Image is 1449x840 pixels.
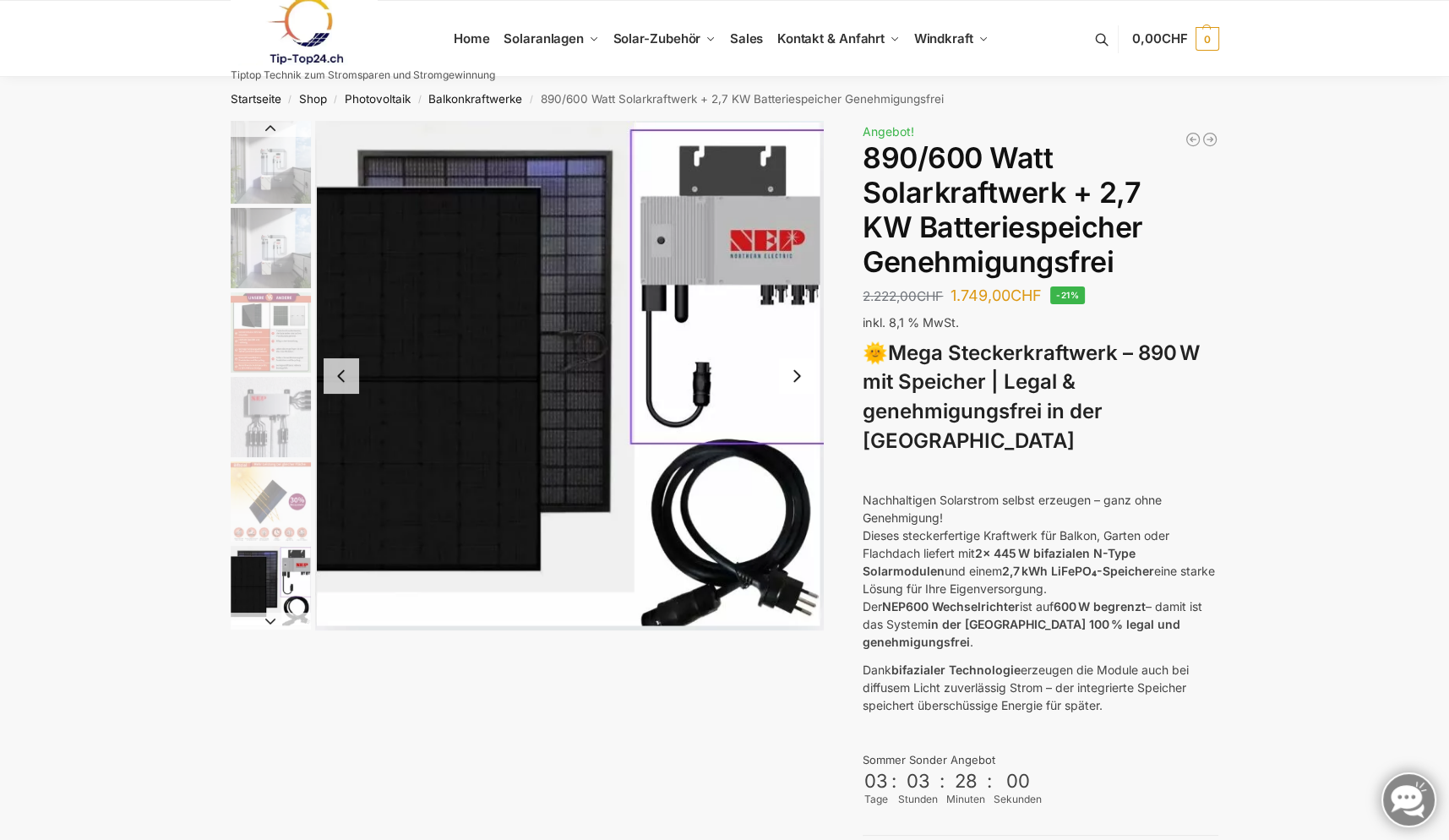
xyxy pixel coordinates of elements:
[226,121,311,205] li: 1 / 12
[907,1,995,77] a: Windkraft
[864,770,888,792] div: 03
[231,120,311,137] button: Previous slide
[327,93,345,106] span: /
[231,92,281,106] a: Startseite
[863,315,959,330] span: inkl. 8,1 % MwSt.
[345,92,411,106] a: Photovoltaik
[995,770,1040,792] div: 00
[770,1,907,77] a: Kontakt & Anfahrt
[200,77,1249,121] nav: Breadcrumb
[606,1,722,77] a: Solar-Zubehör
[281,93,299,106] span: /
[948,770,983,792] div: 28
[1050,286,1085,304] span: -21%
[226,290,311,374] li: 3 / 12
[777,30,885,46] span: Kontakt & Anfahrt
[722,1,770,77] a: Sales
[863,141,1218,279] h1: 890/600 Watt Solarkraftwerk + 2,7 KW Batteriespeicher Genehmigungsfrei
[917,288,943,304] span: CHF
[226,543,311,628] li: 6 / 12
[951,286,1042,304] bdi: 1.749,00
[231,292,311,373] img: Bificial im Vergleich zu billig Modulen
[231,70,495,80] p: Tiptop Technik zum Stromsparen und Stromgewinnung
[1185,131,1201,148] a: Mega Balkonkraftwerk 1780 Watt mit 2,7 kWh Speicher
[315,121,824,630] li: 6 / 12
[987,770,992,803] div: :
[231,613,311,630] button: Next slide
[1132,14,1218,64] a: 0,00CHF 0
[231,461,311,542] img: Bificial 30 % mehr Leistung
[428,92,522,106] a: Balkonkraftwerke
[940,770,945,803] div: :
[315,121,824,630] img: Balkonkraftwerk 860
[863,661,1218,714] p: Dank erzeugen die Module auch bei diffusem Licht zuverlässig Strom – der integrierte Speicher spe...
[231,377,311,457] img: BDS1000
[914,30,973,46] span: Windkraft
[863,617,1180,649] strong: in der [GEOGRAPHIC_DATA] 100 % legal und genehmigungsfrei
[779,358,814,394] button: Next slide
[863,288,943,304] bdi: 2.222,00
[863,124,914,139] span: Angebot!
[900,770,936,792] div: 03
[946,792,985,807] div: Minuten
[898,792,938,807] div: Stunden
[891,770,896,803] div: :
[994,792,1042,807] div: Sekunden
[863,491,1218,651] p: Nachhaltigen Solarstrom selbst erzeugen – ganz ohne Genehmigung! Dieses steckerfertige Kraftwerk ...
[231,546,311,626] img: Balkonkraftwerk 860
[863,792,890,807] div: Tage
[411,93,428,106] span: /
[1002,564,1154,578] strong: 2,7 kWh LiFePO₄-Speicher
[226,628,311,712] li: 7 / 12
[863,339,1218,456] h3: 🌞
[226,374,311,459] li: 4 / 12
[863,546,1136,578] strong: 2x 445 W bifazialen N-Type Solarmodulen
[324,358,359,394] button: Previous slide
[504,30,584,46] span: Solaranlagen
[226,205,311,290] li: 2 / 12
[1162,30,1188,46] span: CHF
[882,599,1020,614] strong: NEP600 Wechselrichter
[1054,599,1146,614] strong: 600 W begrenzt
[522,93,540,106] span: /
[497,1,606,77] a: Solaranlagen
[613,30,701,46] span: Solar-Zubehör
[730,30,764,46] span: Sales
[1196,27,1219,51] span: 0
[863,341,1200,453] strong: Mega Steckerkraftwerk – 890 W mit Speicher | Legal & genehmigungsfrei in der [GEOGRAPHIC_DATA]
[1201,131,1218,148] a: Balkonkraftwerk mit Speicher 2670 Watt Solarmodulleistung mit 2kW/h Speicher
[231,208,311,288] img: Balkonkraftwerk mit 2,7kw Speicher
[299,92,327,106] a: Shop
[1010,286,1042,304] span: CHF
[891,663,1021,677] strong: bifazialer Technologie
[231,121,311,204] img: Balkonkraftwerk mit 2,7kw Speicher
[1132,30,1187,46] span: 0,00
[863,752,1218,769] div: Sommer Sonder Angebot
[226,459,311,543] li: 5 / 12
